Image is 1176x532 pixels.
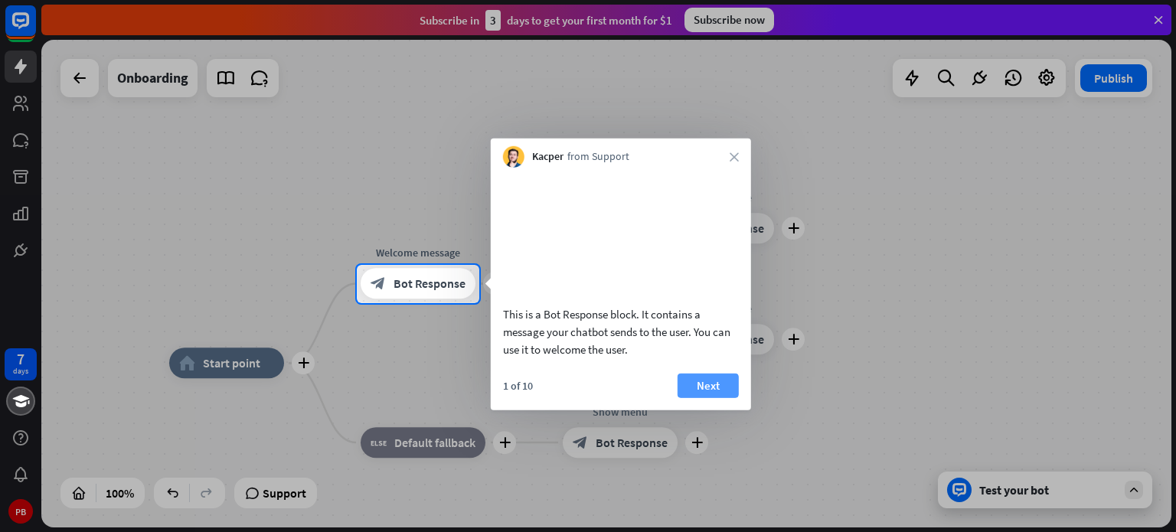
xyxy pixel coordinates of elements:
button: Next [678,373,739,397]
div: 1 of 10 [503,378,533,392]
i: block_bot_response [371,276,386,292]
button: Open LiveChat chat widget [12,6,58,52]
i: close [730,152,739,162]
span: Bot Response [394,276,465,292]
div: This is a Bot Response block. It contains a message your chatbot sends to the user. You can use i... [503,305,739,357]
span: Kacper [532,149,563,165]
span: from Support [567,149,629,165]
